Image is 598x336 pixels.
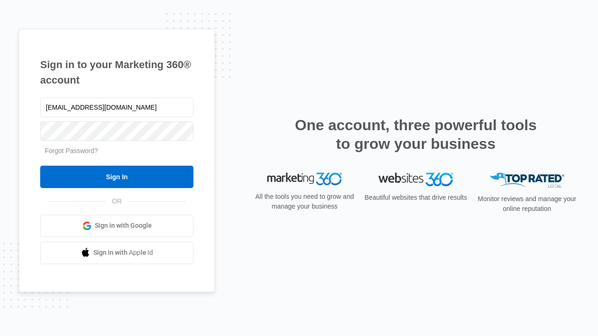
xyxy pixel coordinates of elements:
[40,98,193,117] input: Email
[106,196,128,206] span: OR
[475,194,579,214] p: Monitor reviews and manage your online reputation
[378,173,453,186] img: Websites 360
[40,215,193,237] a: Sign in with Google
[40,57,193,88] h1: Sign in to your Marketing 360® account
[267,173,342,186] img: Marketing 360
[363,193,468,203] p: Beautiful websites that drive results
[40,242,193,264] a: Sign in with Apple Id
[252,192,357,211] p: All the tools you need to grow and manage your business
[45,147,98,154] a: Forgot Password?
[93,248,153,258] span: Sign in with Apple Id
[40,166,193,188] input: Sign In
[95,221,152,231] span: Sign in with Google
[292,116,540,153] h2: One account, three powerful tools to grow your business
[490,173,564,188] img: Top Rated Local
